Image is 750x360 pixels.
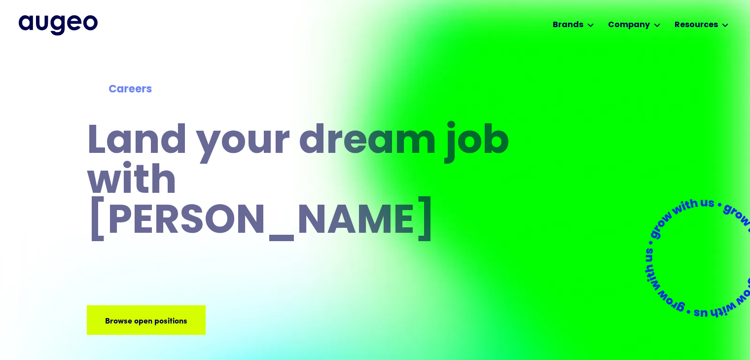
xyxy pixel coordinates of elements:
strong: Careers [108,84,152,95]
div: Brands [553,19,583,31]
div: Resources [675,19,718,31]
div: Company [608,19,650,31]
h1: Land your dream job﻿ with [PERSON_NAME] [87,123,513,243]
a: home [19,15,98,35]
a: Browse open positions [87,305,206,335]
img: Augeo's full logo in midnight blue. [19,15,98,35]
